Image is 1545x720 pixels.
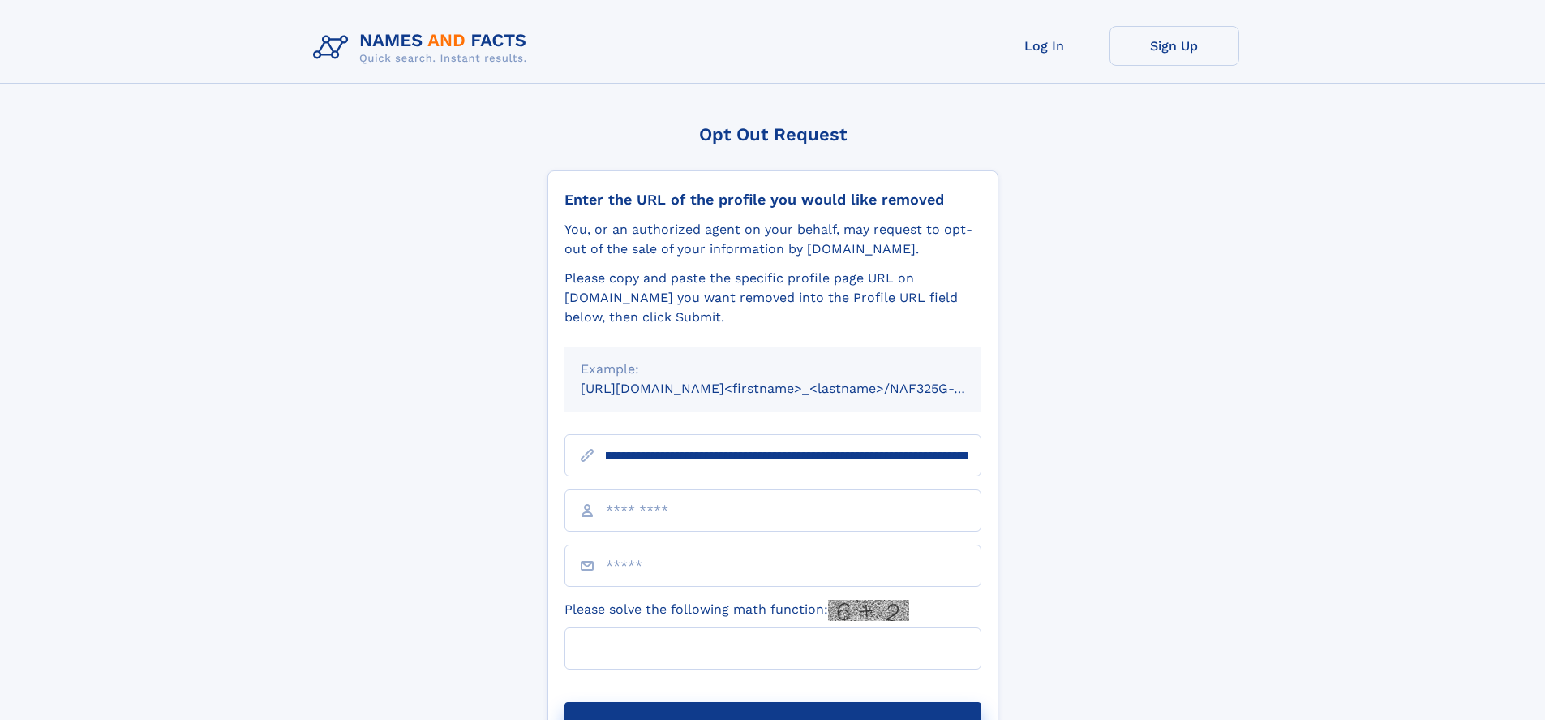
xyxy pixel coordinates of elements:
[564,269,981,327] div: Please copy and paste the specific profile page URL on [DOMAIN_NAME] you want removed into the Pr...
[547,124,998,144] div: Opt Out Request
[581,360,965,379] div: Example:
[564,220,981,259] div: You, or an authorized agent on your behalf, may request to opt-out of the sale of your informatio...
[980,26,1109,66] a: Log In
[581,381,1012,396] small: [URL][DOMAIN_NAME]<firstname>_<lastname>/NAF325G-xxxxxxxx
[1109,26,1239,66] a: Sign Up
[307,26,540,70] img: Logo Names and Facts
[564,191,981,209] div: Enter the URL of the profile you would like removed
[564,600,909,621] label: Please solve the following math function:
